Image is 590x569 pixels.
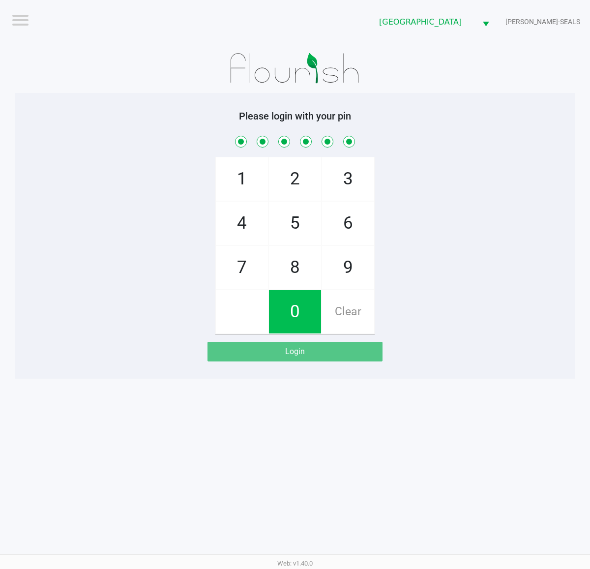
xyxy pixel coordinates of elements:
button: Select [476,10,495,33]
span: Web: v1.40.0 [277,560,313,567]
span: 9 [322,246,374,289]
span: [GEOGRAPHIC_DATA] [379,16,471,28]
span: 7 [216,246,268,289]
span: 6 [322,202,374,245]
h5: Please login with your pin [22,110,568,122]
span: 1 [216,157,268,201]
span: [PERSON_NAME]-SEALS [505,17,580,27]
span: 4 [216,202,268,245]
span: Clear [322,290,374,333]
span: 2 [269,157,321,201]
span: 8 [269,246,321,289]
span: 0 [269,290,321,333]
span: 5 [269,202,321,245]
span: 3 [322,157,374,201]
